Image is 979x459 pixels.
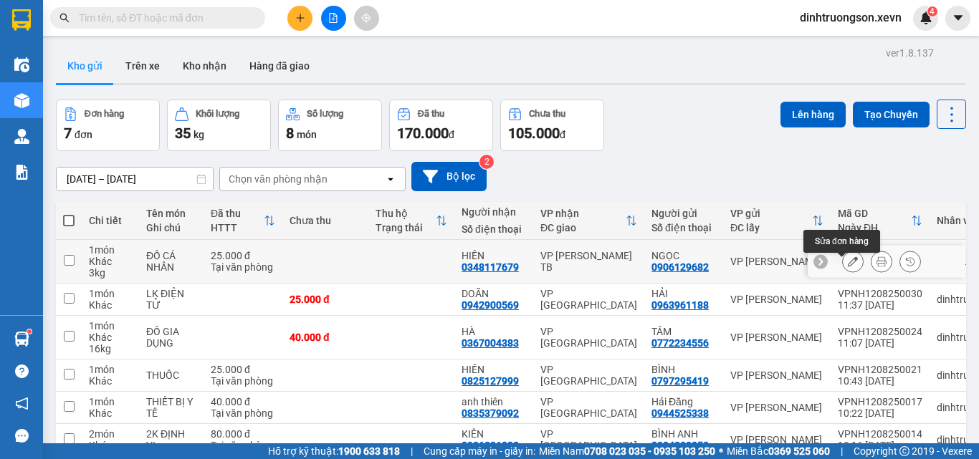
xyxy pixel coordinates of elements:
[719,448,723,454] span: ⚪️
[211,261,275,273] div: Tại văn phòng
[14,165,29,180] img: solution-icon
[75,129,92,140] span: đơn
[64,125,72,142] span: 7
[788,9,913,26] span: dinhtruongson.xevn
[838,299,922,311] div: 11:37 [DATE]
[803,230,880,253] div: Sửa đơn hàng
[730,294,823,305] div: VP [PERSON_NAME]
[146,222,196,233] div: Ghi chú
[462,261,519,273] div: 0348117679
[211,208,264,219] div: Đã thu
[338,445,400,457] strong: 1900 633 818
[114,49,171,83] button: Trên xe
[462,223,526,235] div: Số điện thoại
[838,326,922,337] div: VPNH1208250024
[838,208,911,219] div: Mã GD
[297,129,317,140] span: món
[952,11,965,24] span: caret-down
[211,396,275,407] div: 40.000 đ
[146,250,196,273] div: ĐỒ CÁ NHÂN
[89,364,132,375] div: 1 món
[838,375,922,387] div: 10:43 [DATE]
[651,337,709,349] div: 0772234556
[211,364,275,375] div: 25.000 đ
[56,100,160,151] button: Đơn hàng7đơn
[89,244,132,256] div: 1 món
[424,443,535,459] span: Cung cấp máy in - giấy in:
[945,6,970,31] button: caret-down
[768,445,830,457] strong: 0369 525 060
[529,109,565,119] div: Chưa thu
[411,443,413,459] span: |
[290,215,361,226] div: Chưa thu
[287,6,312,31] button: plus
[838,440,922,451] div: 10:16 [DATE]
[462,428,526,440] div: KIÊN
[389,100,493,151] button: Đã thu170.000đ
[853,102,930,127] button: Tạo Chuyến
[376,208,436,219] div: Thu hộ
[462,440,519,451] div: 0936236082
[540,326,637,349] div: VP [GEOGRAPHIC_DATA]
[560,129,565,140] span: đ
[651,396,716,407] div: Hải Đăng
[838,222,911,233] div: Ngày ĐH
[584,445,715,457] strong: 0708 023 035 - 0935 103 250
[651,326,716,337] div: TÂM
[651,428,716,440] div: BÌNH ANH
[89,288,132,299] div: 1 món
[539,443,715,459] span: Miền Nam
[295,13,305,23] span: plus
[780,102,846,127] button: Lên hàng
[321,6,346,31] button: file-add
[290,294,361,305] div: 25.000 đ
[286,125,294,142] span: 8
[290,332,361,343] div: 40.000 đ
[540,222,626,233] div: ĐC giao
[211,250,275,261] div: 25.000 đ
[385,173,396,185] svg: open
[211,407,275,419] div: Tại văn phòng
[211,222,264,233] div: HTTT
[651,407,709,419] div: 0944525338
[89,299,132,311] div: Khác
[361,13,371,23] span: aim
[508,125,560,142] span: 105.000
[238,49,321,83] button: Hàng đã giao
[462,364,526,375] div: HIẾN
[146,326,196,349] div: ĐỒ GIA DỤNG
[328,13,338,23] span: file-add
[89,320,132,332] div: 1 món
[462,326,526,337] div: HÀ
[449,129,454,140] span: đ
[540,208,626,219] div: VP nhận
[211,375,275,387] div: Tại văn phòng
[12,9,31,31] img: logo-vxr
[57,168,213,190] input: Select a date range.
[651,375,709,387] div: 0797295419
[229,172,328,186] div: Chọn văn phòng nhận
[167,100,271,151] button: Khối lượng35kg
[14,129,29,144] img: warehouse-icon
[146,369,196,381] div: THUỐC
[59,13,70,23] span: search
[89,215,132,226] div: Chi tiết
[89,332,132,343] div: Khác
[89,428,132,440] div: 2 món
[730,402,823,413] div: VP [PERSON_NAME]
[146,288,196,311] div: LK ĐIỆN TỬ
[15,364,29,378] span: question-circle
[462,337,519,349] div: 0367004383
[533,202,644,240] th: Toggle SortBy
[920,11,932,24] img: icon-new-feature
[930,6,935,16] span: 4
[462,299,519,311] div: 0942900569
[146,396,196,419] div: THIẾT BỊ Y TẾ
[540,288,637,311] div: VP [GEOGRAPHIC_DATA]
[89,375,132,387] div: Khác
[196,109,239,119] div: Khối lượng
[730,256,823,267] div: VP [PERSON_NAME]
[899,446,909,456] span: copyright
[462,250,526,261] div: HIỀN
[500,100,604,151] button: Chưa thu105.000đ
